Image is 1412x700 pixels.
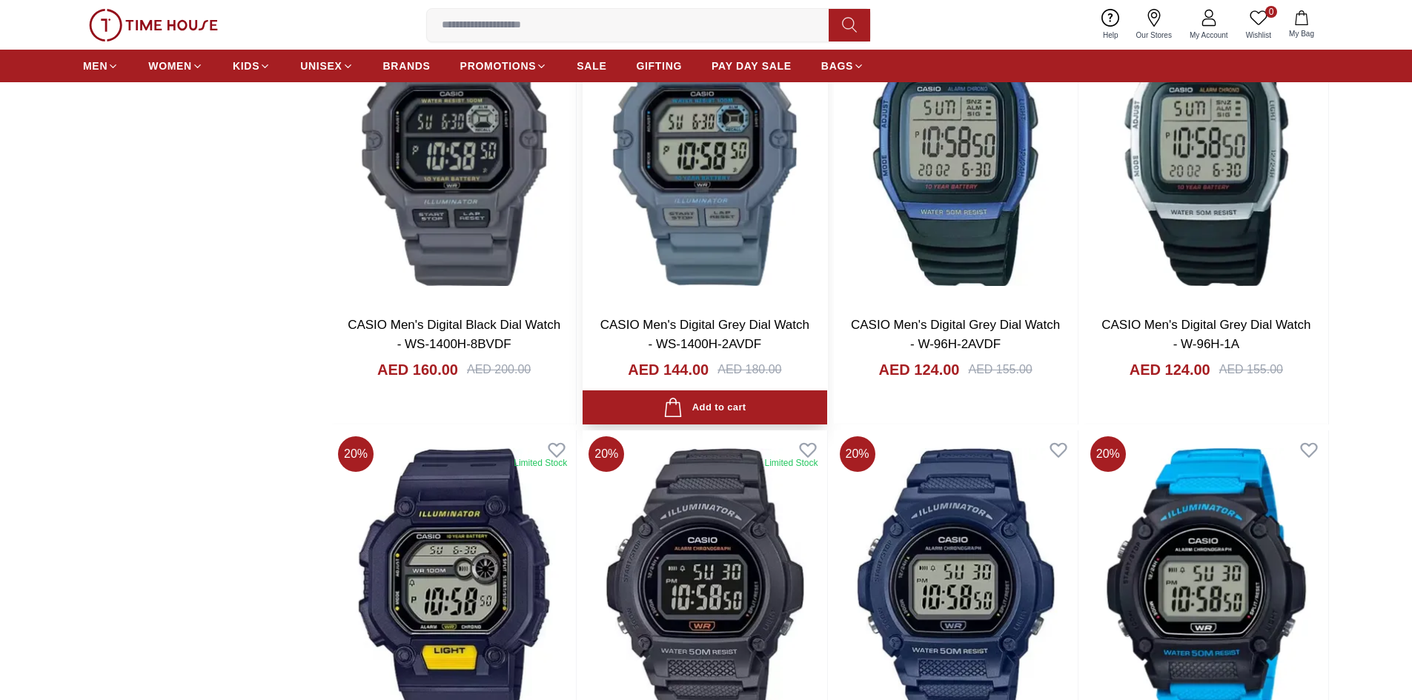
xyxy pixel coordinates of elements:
span: 20 % [589,436,624,472]
a: KIDS [233,53,271,79]
a: MEN [83,53,119,79]
span: BAGS [821,59,853,73]
span: 20 % [840,436,875,472]
span: UNISEX [300,59,342,73]
a: WOMEN [148,53,203,79]
span: BRANDS [383,59,431,73]
a: CASIO Men's Digital Grey Dial Watch - W-96H-2AVDF [851,318,1060,351]
a: 0Wishlist [1237,6,1280,44]
div: Limited Stock [514,457,567,469]
span: Our Stores [1130,30,1178,41]
div: AED 180.00 [717,361,781,379]
a: BRANDS [383,53,431,79]
h4: AED 144.00 [628,359,709,380]
a: CASIO Men's Digital Grey Dial Watch - W-96H-1A [1101,318,1310,351]
button: My Bag [1280,7,1323,42]
span: 20 % [1090,436,1126,472]
h4: AED 124.00 [1130,359,1210,380]
a: PROMOTIONS [460,53,548,79]
div: AED 155.00 [968,361,1032,379]
a: Our Stores [1127,6,1181,44]
a: CASIO Men's Digital Grey Dial Watch - WS-1400H-2AVDF [600,318,809,351]
span: MEN [83,59,107,73]
span: My Bag [1283,28,1320,39]
span: 0 [1265,6,1277,18]
img: ... [89,9,218,41]
a: CASIO Men's Digital Black Dial Watch - WS-1400H-8BVDF [348,318,560,351]
button: Add to cart [583,390,826,425]
span: WOMEN [148,59,192,73]
span: KIDS [233,59,259,73]
span: Wishlist [1240,30,1277,41]
h4: AED 124.00 [879,359,960,380]
a: PAY DAY SALE [712,53,792,79]
div: Limited Stock [764,457,818,469]
div: AED 200.00 [467,361,531,379]
a: BAGS [821,53,864,79]
a: UNISEX [300,53,353,79]
div: Add to cart [663,398,746,418]
a: SALE [577,53,606,79]
a: GIFTING [636,53,682,79]
span: 20 % [338,436,374,472]
a: Help [1094,6,1127,44]
span: My Account [1184,30,1234,41]
h4: AED 160.00 [377,359,458,380]
div: AED 155.00 [1219,361,1283,379]
span: Help [1097,30,1124,41]
span: SALE [577,59,606,73]
span: PROMOTIONS [460,59,537,73]
span: PAY DAY SALE [712,59,792,73]
span: GIFTING [636,59,682,73]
